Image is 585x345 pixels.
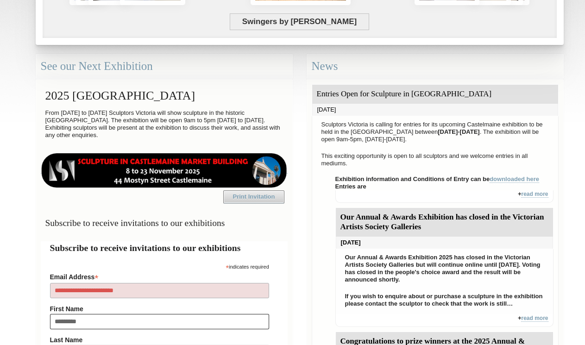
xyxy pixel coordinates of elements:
[50,305,269,313] label: First Name
[521,191,548,198] a: read more
[340,290,548,310] p: If you wish to enquire about or purchase a sculpture in the exhibition please contact the sculpto...
[335,176,540,183] strong: Exhibition information and Conditions of Entry can be
[50,241,278,255] h2: Subscribe to receive invitations to our exhibitions
[317,150,554,169] p: This exciting opportunity is open to all sculptors and we welcome entries in all mediums.
[36,54,293,79] div: See our Next Exhibition
[230,13,369,30] span: Swingers by [PERSON_NAME]
[335,190,554,203] div: +
[50,270,269,282] label: Email Address
[223,190,284,203] a: Print Invitation
[335,314,554,327] div: +
[312,104,558,116] div: [DATE]
[490,176,539,183] a: downloaded here
[336,208,553,237] div: Our Annual & Awards Exhibition has closed in the Victorian Artists Society Galleries
[438,128,480,135] strong: [DATE]-[DATE]
[312,85,558,104] div: Entries Open for Sculpture in [GEOGRAPHIC_DATA]
[41,107,288,141] p: From [DATE] to [DATE] Sculptors Victoria will show sculpture in the historic [GEOGRAPHIC_DATA]. T...
[317,119,554,145] p: Sculptors Victoria is calling for entries for its upcoming Castelmaine exhibition to be held in t...
[336,237,553,249] div: [DATE]
[50,262,269,270] div: indicates required
[41,214,288,232] h3: Subscribe to receive invitations to our exhibitions
[41,153,288,188] img: castlemaine-ldrbd25v2.png
[340,251,548,286] p: Our Annual & Awards Exhibition 2025 has closed in the Victorian Artists Society Galleries but wil...
[41,84,288,107] h2: 2025 [GEOGRAPHIC_DATA]
[307,54,564,79] div: News
[50,336,269,344] label: Last Name
[521,315,548,322] a: read more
